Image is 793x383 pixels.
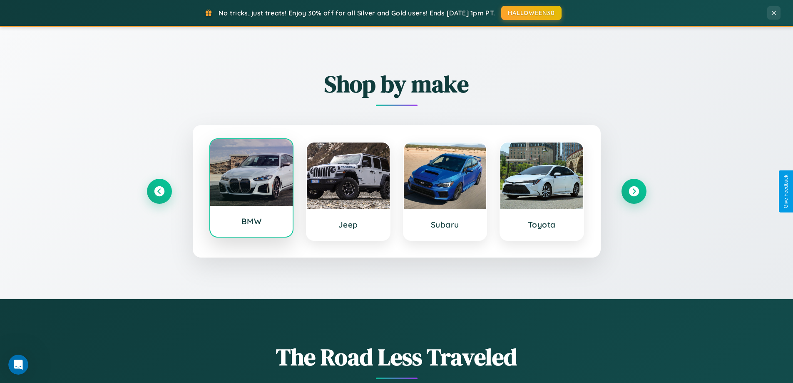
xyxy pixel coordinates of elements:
span: No tricks, just treats! Enjoy 30% off for all Silver and Gold users! Ends [DATE] 1pm PT. [219,9,495,17]
h3: BMW [219,216,285,226]
iframe: Intercom live chat [8,355,28,375]
h2: Shop by make [147,68,646,100]
button: HALLOWEEN30 [501,6,562,20]
h3: Toyota [509,220,575,230]
h3: Jeep [315,220,381,230]
h3: Subaru [412,220,478,230]
div: Give Feedback [783,175,789,208]
h1: The Road Less Traveled [147,341,646,373]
